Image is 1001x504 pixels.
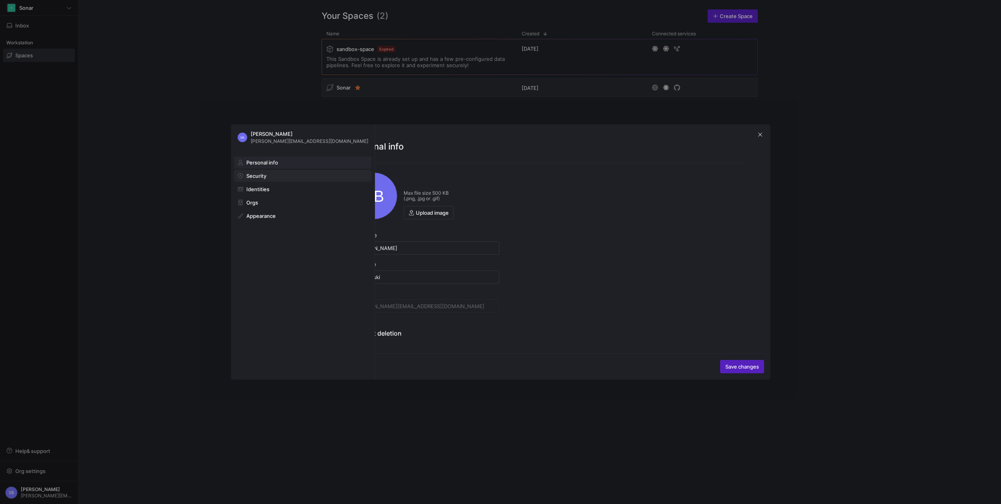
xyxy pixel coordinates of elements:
button: Security [234,170,371,182]
span: [PERSON_NAME] [251,131,368,137]
span: Upload image [416,210,449,216]
h2: Personal info [350,140,745,153]
input: First Name [355,245,494,251]
span: [PERSON_NAME][EMAIL_ADDRESS][DOMAIN_NAME] [251,139,368,144]
span: Appearance [246,213,276,219]
h3: Account deletion [350,329,499,338]
span: Save changes [725,363,759,370]
p: Max file size 500 KB (.png, .jpg or .gif) [404,190,454,201]
button: Save changes [720,360,764,373]
div: First Name [350,232,499,238]
button: Appearance [234,210,371,222]
div: Last Name [350,261,499,267]
button: Personal info [234,157,371,168]
span: Security [246,173,266,179]
div: SB [237,132,248,142]
span: Orgs [246,199,258,206]
input: Last Name [355,274,494,280]
span: Identities [246,186,269,192]
input: Email [355,303,494,309]
span: Personal info [246,159,278,166]
button: Identities [234,183,371,195]
button: Upload image [404,206,454,219]
div: Email [350,290,499,296]
button: Orgs [234,197,371,208]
